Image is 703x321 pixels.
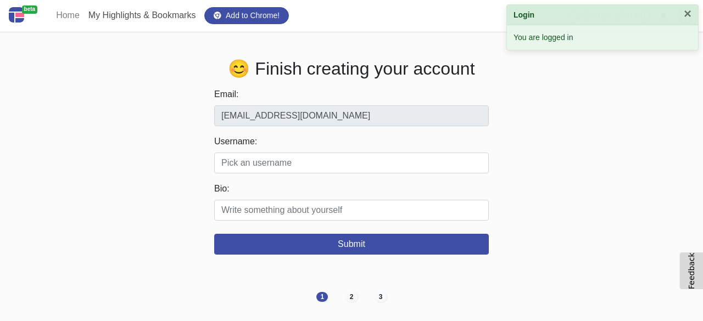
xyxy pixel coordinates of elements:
a: Home [52,4,84,26]
input: Write something about yourself [214,200,489,221]
h2: 😊 Finish creating your account [47,58,656,79]
a: Add to Chrome! [204,7,289,24]
input: Pick an username [214,153,489,173]
label: Username: [214,135,489,148]
div: You are logged in [507,25,698,50]
strong: Login [514,9,534,21]
span: 2 [350,293,354,301]
button: Submit [214,234,489,255]
span: 1 [321,293,325,301]
span: 3 [379,293,383,301]
label: Email: [214,88,489,101]
span: beta [22,5,38,14]
input: Enter email [214,105,489,126]
label: Bio: [214,182,489,195]
button: Close [684,7,691,20]
a: beta [9,4,43,27]
img: Centroly [9,7,24,22]
a: My Highlights & Bookmarks [84,4,200,26]
span: Feedback [687,252,696,289]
